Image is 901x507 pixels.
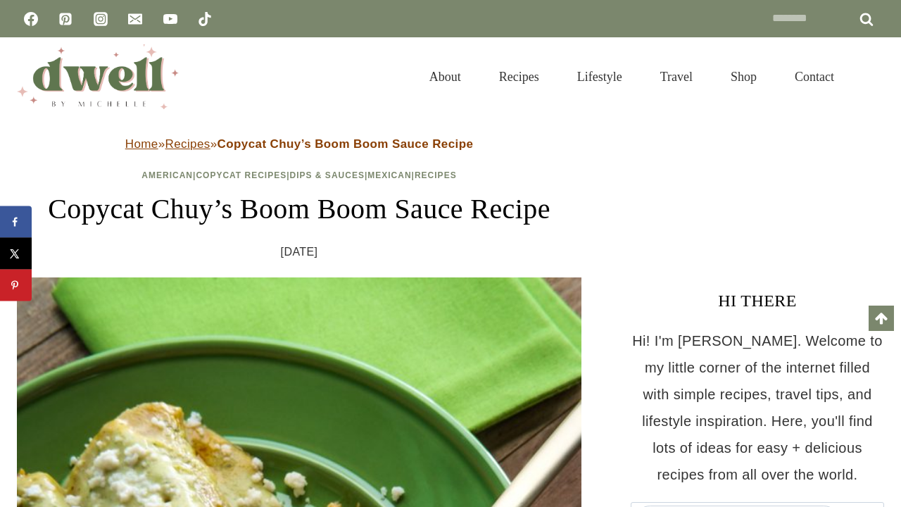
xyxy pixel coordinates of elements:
[121,5,149,33] a: Email
[125,137,474,151] span: » »
[87,5,115,33] a: Instagram
[141,170,456,180] span: | | | |
[218,137,474,151] strong: Copycat Chuy’s Boom Boom Sauce Recipe
[17,44,179,109] img: DWELL by michelle
[17,188,581,230] h1: Copycat Chuy’s Boom Boom Sauce Recipe
[712,52,776,101] a: Shop
[410,52,480,101] a: About
[415,170,457,180] a: Recipes
[125,137,158,151] a: Home
[367,170,411,180] a: Mexican
[860,65,884,89] button: View Search Form
[141,170,193,180] a: American
[281,242,318,263] time: [DATE]
[156,5,184,33] a: YouTube
[869,306,894,331] a: Scroll to top
[631,288,884,313] h3: HI THERE
[290,170,365,180] a: Dips & Sauces
[631,327,884,488] p: Hi! I'm [PERSON_NAME]. Welcome to my little corner of the internet filled with simple recipes, tr...
[165,137,210,151] a: Recipes
[480,52,558,101] a: Recipes
[17,5,45,33] a: Facebook
[558,52,641,101] a: Lifestyle
[641,52,712,101] a: Travel
[191,5,219,33] a: TikTok
[51,5,80,33] a: Pinterest
[410,52,853,101] nav: Primary Navigation
[196,170,286,180] a: Copycat Recipes
[776,52,853,101] a: Contact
